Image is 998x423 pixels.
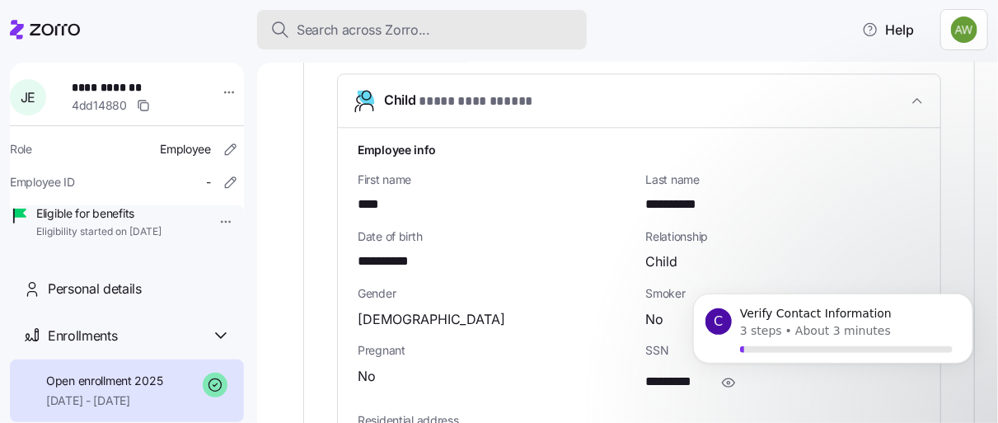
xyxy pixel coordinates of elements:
[358,228,633,245] span: Date of birth
[36,225,162,239] span: Eligibility started on [DATE]
[646,342,921,359] span: SSN
[46,392,162,409] span: [DATE] - [DATE]
[358,342,633,359] span: Pregnant
[10,141,32,157] span: Role
[10,174,75,190] span: Employee ID
[72,97,127,114] span: 4dd14880
[668,275,998,415] iframe: Intercom notifications message
[46,373,162,389] span: Open enrollment 2025
[358,366,376,387] span: No
[48,326,117,346] span: Enrollments
[257,10,587,49] button: Search across Zorro...
[646,285,921,302] span: Smoker
[646,309,664,330] span: No
[48,279,142,299] span: Personal details
[384,90,533,112] span: Child
[21,91,35,104] span: J E
[646,172,921,188] span: Last name
[358,172,633,188] span: First name
[297,20,430,40] span: Search across Zorro...
[862,20,914,40] span: Help
[160,141,211,157] span: Employee
[358,141,921,158] h1: Employee info
[358,285,633,302] span: Gender
[951,16,977,43] img: 187a7125535df60c6aafd4bbd4ff0edb
[849,13,927,46] button: Help
[646,251,678,272] span: Child
[646,228,921,245] span: Relationship
[36,205,162,222] span: Eligible for benefits
[358,309,505,330] span: [DEMOGRAPHIC_DATA]
[206,174,211,190] span: -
